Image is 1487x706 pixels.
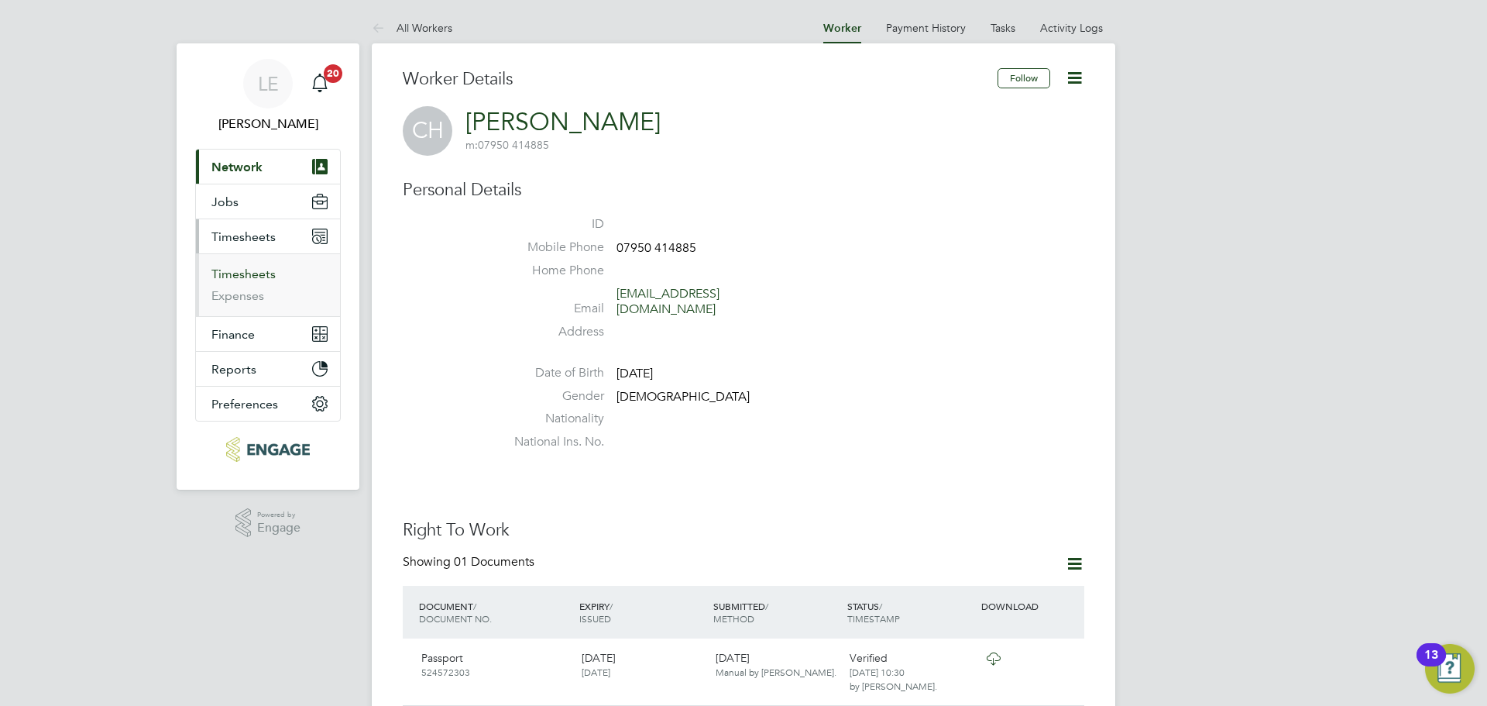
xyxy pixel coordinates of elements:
[177,43,359,490] nav: Main navigation
[211,195,239,209] span: Jobs
[496,239,604,256] label: Mobile Phone
[195,59,341,133] a: LE[PERSON_NAME]
[196,317,340,351] button: Finance
[850,666,905,678] span: [DATE] 10:30
[496,301,604,317] label: Email
[496,411,604,427] label: Nationality
[850,651,888,665] span: Verified
[195,115,341,133] span: Laurence Elkington
[496,365,604,381] label: Date of Birth
[575,645,709,685] div: [DATE]
[1040,21,1103,35] a: Activity Logs
[465,138,478,152] span: m:
[403,554,537,570] div: Showing
[579,612,611,625] span: ISSUED
[582,666,610,678] span: [DATE]
[465,138,549,152] span: 07950 414885
[421,666,470,678] span: 524572303
[616,366,653,381] span: [DATE]
[765,600,768,612] span: /
[226,437,309,462] img: huntereducation-logo-retina.png
[886,21,966,35] a: Payment History
[419,612,492,625] span: DOCUMENT NO.
[616,240,696,256] span: 07950 414885
[415,645,575,685] div: Passport
[496,324,604,340] label: Address
[575,592,709,632] div: EXPIRY
[879,600,882,612] span: /
[403,68,998,91] h3: Worker Details
[496,434,604,450] label: National Ins. No.
[713,612,754,625] span: METHOD
[403,179,1084,201] h3: Personal Details
[403,106,452,156] span: CH
[610,600,613,612] span: /
[991,21,1015,35] a: Tasks
[257,522,300,535] span: Engage
[1425,644,1475,694] button: Open Resource Center, 13 new notifications
[211,160,263,174] span: Network
[196,352,340,386] button: Reports
[998,68,1050,88] button: Follow
[496,388,604,405] label: Gender
[235,508,301,538] a: Powered byEngage
[843,592,977,632] div: STATUS
[195,437,341,462] a: Go to home page
[304,59,335,108] a: 20
[1424,655,1438,675] div: 13
[196,387,340,421] button: Preferences
[211,397,278,412] span: Preferences
[258,74,279,94] span: LE
[211,362,256,377] span: Reports
[496,216,604,232] label: ID
[196,150,340,184] button: Network
[196,184,340,219] button: Jobs
[473,600,476,612] span: /
[847,612,900,625] span: TIMESTAMP
[454,554,534,570] span: 01 Documents
[977,592,1084,620] div: DOWNLOAD
[403,519,1084,542] h3: Right To Work
[257,508,300,522] span: Powered by
[716,666,836,678] span: Manual by [PERSON_NAME].
[823,22,861,35] a: Worker
[496,263,604,279] label: Home Phone
[324,64,342,83] span: 20
[850,680,937,692] span: by [PERSON_NAME].
[616,389,750,405] span: [DEMOGRAPHIC_DATA]
[211,229,276,244] span: Timesheets
[211,288,264,303] a: Expenses
[709,592,843,632] div: SUBMITTED
[196,253,340,316] div: Timesheets
[211,267,276,281] a: Timesheets
[372,21,452,35] a: All Workers
[616,286,719,318] a: [EMAIL_ADDRESS][DOMAIN_NAME]
[211,327,255,342] span: Finance
[415,592,575,632] div: DOCUMENT
[709,645,843,685] div: [DATE]
[465,107,661,137] a: [PERSON_NAME]
[196,219,340,253] button: Timesheets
